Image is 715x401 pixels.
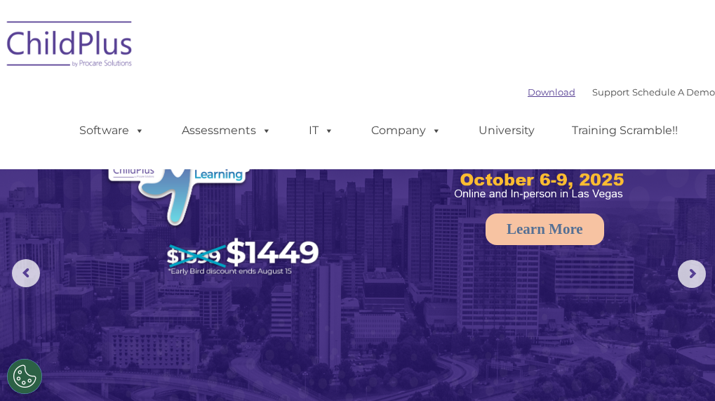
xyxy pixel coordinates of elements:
[528,86,575,98] a: Download
[528,86,715,98] font: |
[357,117,455,145] a: Company
[592,86,629,98] a: Support
[65,117,159,145] a: Software
[7,359,42,394] button: Cookies Settings
[558,117,692,145] a: Training Scramble!!
[486,213,604,245] a: Learn More
[465,117,549,145] a: University
[486,249,715,401] iframe: Chat Widget
[168,117,286,145] a: Assessments
[632,86,715,98] a: Schedule A Demo
[295,117,348,145] a: IT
